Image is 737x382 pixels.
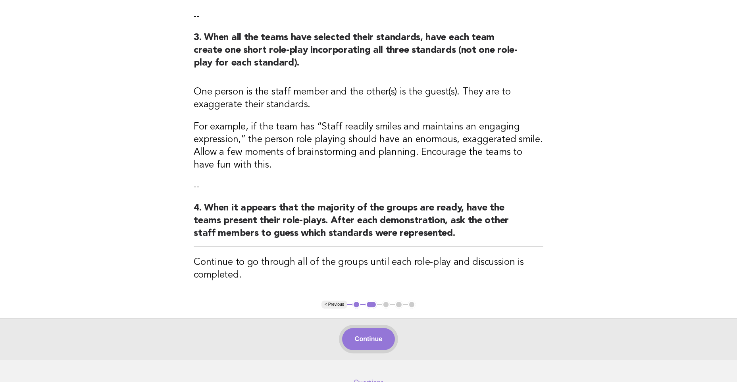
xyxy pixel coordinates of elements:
h3: Continue to go through all of the groups until each role-play and discussion is completed. [194,256,543,282]
h2: 3. When all the teams have selected their standards, have each team create one short role-play in... [194,31,543,76]
button: Continue [342,328,395,350]
p: -- [194,11,543,22]
button: 1 [352,301,360,309]
h3: For example, if the team has “Staff readily smiles and maintains an engaging expression,” the per... [194,121,543,172]
h3: One person is the staff member and the other(s) is the guest(s). They are to exaggerate their sta... [194,86,543,111]
h2: 4. When it appears that the majority of the groups are ready, have the teams present their role-p... [194,202,543,247]
button: < Previous [321,301,347,309]
p: -- [194,181,543,192]
button: 2 [366,301,377,309]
